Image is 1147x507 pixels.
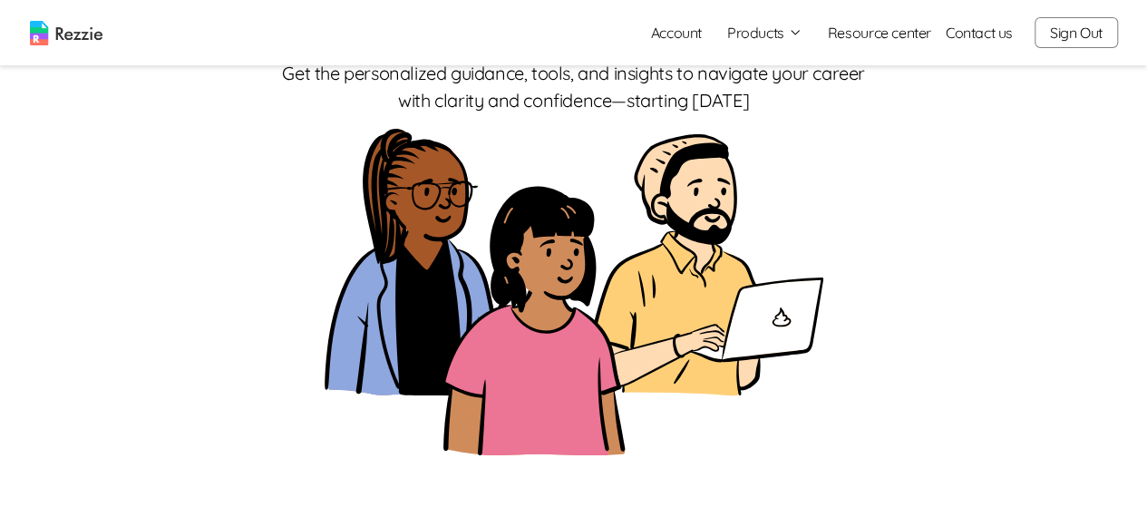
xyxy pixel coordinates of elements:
img: logo [30,21,102,45]
p: Get the personalized guidance, tools, and insights to navigate your career with clarity and confi... [279,60,869,114]
a: Resource center [828,22,931,44]
button: Sign Out [1035,17,1118,48]
img: home [325,129,823,455]
button: Products [727,22,802,44]
a: Contact us [946,22,1013,44]
a: Account [637,15,716,51]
